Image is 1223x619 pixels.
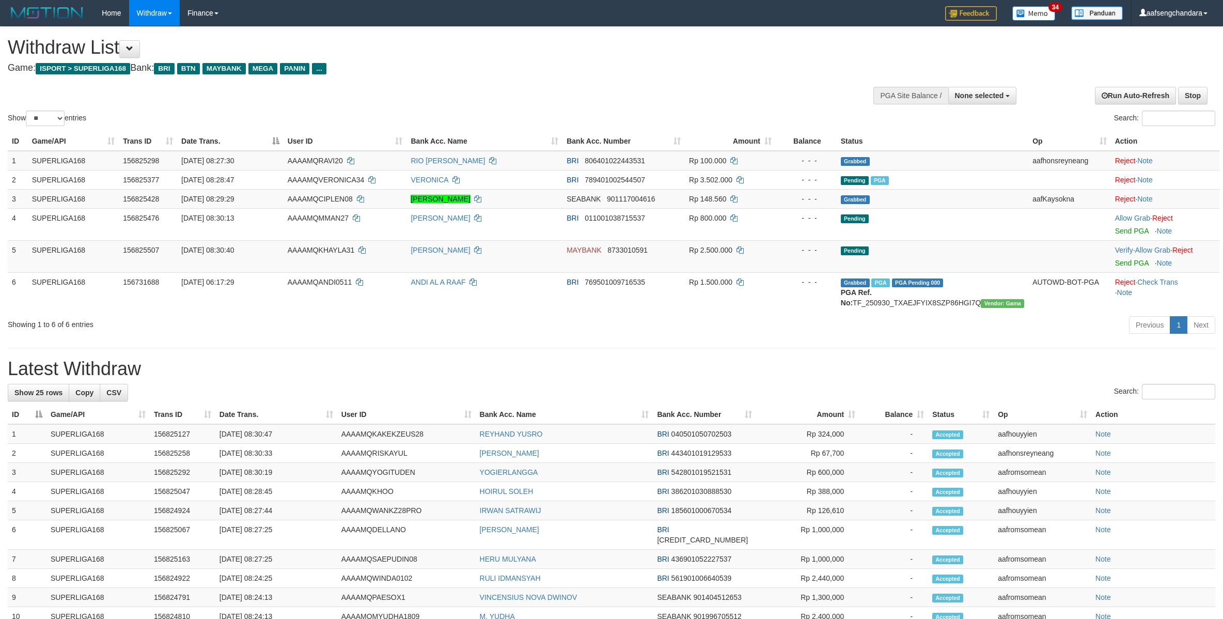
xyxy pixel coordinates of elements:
a: Reject [1172,246,1193,254]
a: Reject [1115,157,1136,165]
span: Copy 542801019521531 to clipboard [671,468,732,476]
img: Button%20Memo.svg [1012,6,1056,21]
span: BRI [657,430,669,438]
a: Note [1137,176,1153,184]
span: Accepted [932,555,963,564]
td: 1 [8,151,28,171]
span: MEGA [248,63,278,74]
label: Show entries [8,111,86,126]
a: ANDI AL A RAAF [411,278,465,286]
a: Previous [1129,316,1170,334]
td: 2 [8,170,28,189]
td: SUPERLIGA168 [46,520,150,550]
a: Note [1095,555,1111,563]
td: SUPERLIGA168 [46,588,150,607]
td: AAAAMQDELLANO [337,520,476,550]
span: Copy 901404512653 to clipboard [693,593,741,601]
span: PANIN [280,63,309,74]
td: aafromsomean [994,588,1091,607]
td: - [859,482,928,501]
td: 8 [8,569,46,588]
span: Copy 8733010591 to clipboard [607,246,648,254]
th: Action [1091,405,1215,424]
a: HOIRUL SOLEH [480,487,534,496]
th: User ID: activate to sort column ascending [284,132,407,151]
td: AAAAMQKAKEKZEUS28 [337,424,476,444]
td: Rp 388,000 [756,482,859,501]
span: Accepted [932,526,963,535]
span: Rp 100.000 [689,157,726,165]
span: · [1115,214,1152,222]
td: SUPERLIGA168 [28,272,119,312]
span: Copy 436901052227537 to clipboard [671,555,732,563]
span: SEABANK [657,593,691,601]
a: Note [1095,506,1111,515]
th: Amount: activate to sort column ascending [756,405,859,424]
td: SUPERLIGA168 [46,424,150,444]
td: Rp 67,700 [756,444,859,463]
a: VINCENSIUS NOVA DWINOV [480,593,577,601]
td: SUPERLIGA168 [28,170,119,189]
span: Rp 3.502.000 [689,176,732,184]
span: Rp 148.560 [689,195,726,203]
td: [DATE] 08:28:45 [215,482,337,501]
span: AAAAMQMMAN27 [288,214,349,222]
td: 6 [8,272,28,312]
th: Bank Acc. Number: activate to sort column ascending [562,132,685,151]
span: Marked by aafromsomean [871,278,889,287]
span: Rp 2.500.000 [689,246,732,254]
div: - - - [780,277,833,287]
th: Trans ID: activate to sort column ascending [119,132,177,151]
a: Run Auto-Refresh [1095,87,1176,104]
td: 3 [8,189,28,208]
span: 34 [1048,3,1062,12]
span: CSV [106,389,121,397]
span: BRI [567,214,578,222]
td: SUPERLIGA168 [46,569,150,588]
span: BRI [567,176,578,184]
span: Accepted [932,430,963,439]
th: Bank Acc. Name: activate to sort column ascending [406,132,562,151]
td: Rp 126,610 [756,501,859,520]
a: Note [1137,157,1153,165]
td: Rp 1,000,000 [756,550,859,569]
a: Note [1095,593,1111,601]
th: Op: activate to sort column ascending [1028,132,1111,151]
td: - [859,569,928,588]
span: 156731688 [123,278,159,286]
span: Accepted [932,575,963,583]
th: Balance [776,132,837,151]
div: - - - [780,245,833,255]
td: 7 [8,550,46,569]
td: 156824791 [150,588,215,607]
span: 156825476 [123,214,159,222]
td: aafKaysokna [1028,189,1111,208]
td: aafromsomean [994,550,1091,569]
td: 5 [8,501,46,520]
td: 156825067 [150,520,215,550]
span: [DATE] 08:29:29 [181,195,234,203]
a: Note [1157,259,1172,267]
a: [PERSON_NAME] [411,195,470,203]
th: ID: activate to sort column descending [8,405,46,424]
a: Verify [1115,246,1133,254]
td: [DATE] 08:24:13 [215,588,337,607]
a: Send PGA [1115,227,1149,235]
a: Reject [1115,176,1136,184]
a: Note [1095,525,1111,534]
div: PGA Site Balance / [873,87,948,104]
td: aafhouyyien [994,482,1091,501]
a: YOGIERLANGGA [480,468,538,476]
span: Marked by aafromsomean [871,176,889,185]
span: AAAAMQVERONICA34 [288,176,365,184]
td: Rp 324,000 [756,424,859,444]
td: AAAAMQPAESOX1 [337,588,476,607]
span: 156825507 [123,246,159,254]
span: BRI [657,506,669,515]
td: 156824924 [150,501,215,520]
span: Show 25 rows [14,389,62,397]
td: Rp 2,440,000 [756,569,859,588]
a: Reject [1115,195,1136,203]
th: Date Trans.: activate to sort column descending [177,132,284,151]
td: 5 [8,240,28,272]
